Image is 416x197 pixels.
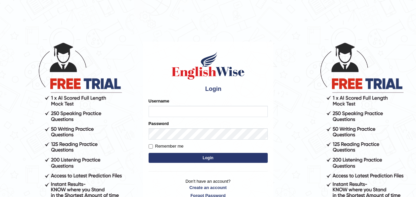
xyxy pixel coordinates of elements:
h4: Login [149,84,268,95]
label: Username [149,98,169,104]
a: Create an account [149,184,268,191]
input: Remember me [149,144,153,149]
label: Password [149,120,169,127]
button: Login [149,153,268,163]
img: Logo of English Wise sign in for intelligent practice with AI [170,51,246,81]
label: Remember me [149,143,184,150]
